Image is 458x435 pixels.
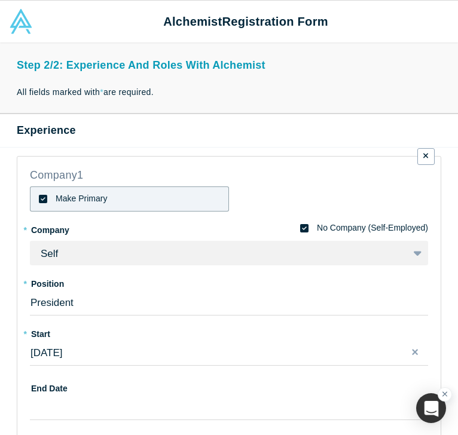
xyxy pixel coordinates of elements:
img: Alchemist Accelerator Logo [8,9,33,34]
button: [DATE] [30,341,428,366]
h3: Company 1 [30,169,428,182]
div: No Company (Self-Employed) [317,222,428,234]
label: Start [30,324,428,341]
p: All fields marked with are required. [17,86,441,99]
h3: Experience [17,122,441,139]
input: Sales Manager [30,290,428,315]
button: Close [410,341,428,366]
label: End Date [30,378,428,395]
label: Position [30,274,428,290]
div: Make Primary [56,192,107,205]
span: [DATE] [30,347,63,359]
strong: Alchemist Registration Form [163,15,328,28]
label: Company [30,220,300,237]
h3: Step 2/2: Experience and Roles with Alchemist [17,53,441,73]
